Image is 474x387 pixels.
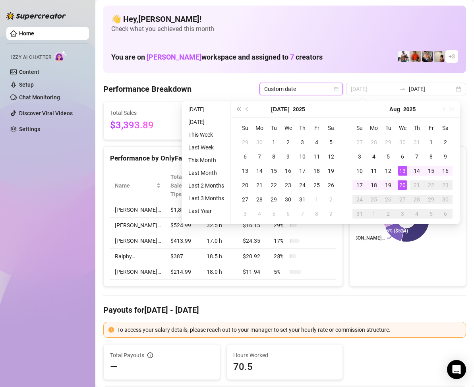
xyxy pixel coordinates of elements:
[185,143,227,152] li: Last Week
[269,137,279,147] div: 1
[19,30,34,37] a: Home
[383,209,393,219] div: 2
[367,178,381,192] td: 2025-08-18
[255,152,264,161] div: 7
[412,166,422,176] div: 14
[185,104,227,114] li: [DATE]
[281,164,295,178] td: 2025-07-16
[441,195,450,204] div: 30
[11,54,51,61] span: Izzy AI Chatter
[395,192,410,207] td: 2025-08-27
[166,249,202,264] td: $387
[267,178,281,192] td: 2025-07-22
[238,207,252,221] td: 2025-08-03
[185,181,227,190] li: Last 2 Months
[269,166,279,176] div: 15
[324,149,338,164] td: 2025-07-12
[438,192,453,207] td: 2025-08-30
[398,209,407,219] div: 3
[274,252,286,261] span: 28 %
[367,207,381,221] td: 2025-09-01
[185,206,227,216] li: Last Year
[326,152,336,161] div: 12
[355,209,364,219] div: 31
[367,164,381,178] td: 2025-08-11
[326,209,336,219] div: 9
[326,180,336,190] div: 26
[274,236,286,245] span: 17 %
[281,178,295,192] td: 2025-07-23
[410,178,424,192] td: 2025-08-21
[447,360,466,379] div: Open Intercom Messenger
[54,50,67,62] img: AI Chatter
[238,218,269,233] td: $16.15
[255,195,264,204] div: 28
[381,121,395,135] th: Tu
[369,166,379,176] div: 11
[424,178,438,192] td: 2025-08-22
[238,249,269,264] td: $20.92
[185,130,227,139] li: This Week
[438,178,453,192] td: 2025-08-23
[269,180,279,190] div: 22
[110,108,182,117] span: Total Sales
[324,164,338,178] td: 2025-07-19
[426,195,436,204] div: 29
[352,207,367,221] td: 2025-08-31
[310,121,324,135] th: Fr
[383,152,393,161] div: 5
[233,351,337,360] span: Hours Worked
[389,101,400,117] button: Choose a month
[111,53,323,62] h1: You are on workspace and assigned to creators
[111,25,458,33] span: Check what you achieved this month
[283,137,293,147] div: 2
[233,360,337,373] span: 70.5
[381,164,395,178] td: 2025-08-12
[312,195,321,204] div: 1
[438,121,453,135] th: Sa
[310,164,324,178] td: 2025-07-18
[264,83,338,95] span: Custom date
[267,207,281,221] td: 2025-08-05
[369,195,379,204] div: 25
[399,86,406,92] span: swap-right
[441,166,450,176] div: 16
[110,153,336,164] div: Performance by OnlyFans Creator
[312,137,321,147] div: 4
[255,166,264,176] div: 14
[381,135,395,149] td: 2025-07-29
[252,121,267,135] th: Mo
[6,12,66,20] img: logo-BBDzfeDw.svg
[240,137,250,147] div: 29
[255,209,264,219] div: 4
[185,193,227,203] li: Last 3 Months
[441,209,450,219] div: 6
[298,209,307,219] div: 7
[243,101,252,117] button: Previous month (PageUp)
[352,192,367,207] td: 2025-08-24
[267,192,281,207] td: 2025-07-29
[312,180,321,190] div: 25
[252,164,267,178] td: 2025-07-14
[295,135,310,149] td: 2025-07-03
[395,164,410,178] td: 2025-08-13
[166,233,202,249] td: $413.99
[355,195,364,204] div: 24
[103,304,466,315] h4: Payouts for [DATE] - [DATE]
[310,149,324,164] td: 2025-07-11
[398,51,409,62] img: JUSTIN
[326,137,336,147] div: 5
[110,118,182,133] span: $3,393.89
[352,178,367,192] td: 2025-08-17
[267,149,281,164] td: 2025-07-08
[108,327,114,333] span: exclamation-circle
[334,87,339,91] span: calendar
[367,135,381,149] td: 2025-07-28
[281,192,295,207] td: 2025-07-30
[424,149,438,164] td: 2025-08-08
[424,121,438,135] th: Fr
[412,195,422,204] div: 28
[398,166,407,176] div: 13
[424,164,438,178] td: 2025-08-15
[310,192,324,207] td: 2025-08-01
